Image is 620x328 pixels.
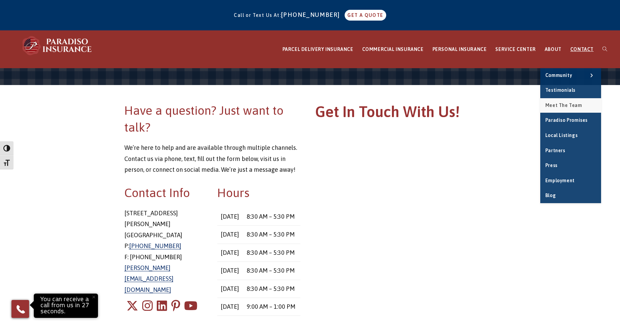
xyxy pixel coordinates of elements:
h2: Have a question? Just want to talk? [124,102,301,136]
a: Paradiso Promises [540,113,601,128]
h2: Hours [217,184,300,201]
span: Employment [545,178,575,183]
img: Paradiso Insurance [20,35,95,56]
p: We’re here to help and are available through multiple channels. Contact us via phone, text, fill ... [124,142,301,175]
td: [DATE] [217,280,243,298]
a: Local Listings [540,128,601,143]
h2: Contact Info [124,184,207,201]
a: CONTACT [566,31,598,68]
time: 8:30 AM – 5:30 PM [247,267,295,274]
a: Community [540,68,601,83]
a: Pinterest [171,295,180,317]
time: 8:30 AM – 5:30 PM [247,285,295,292]
span: Partners [545,148,565,153]
td: [DATE] [217,262,243,280]
a: [PHONE_NUMBER] [281,11,343,18]
span: Testimonials [545,87,575,93]
span: SERVICE CENTER [495,47,536,52]
span: CONTACT [570,47,594,52]
td: [DATE] [217,298,243,316]
a: ABOUT [540,31,566,68]
a: SERVICE CENTER [491,31,540,68]
time: 8:30 AM – 5:30 PM [247,231,295,238]
span: Paradiso Promises [545,117,588,123]
a: Youtube [184,295,197,317]
a: Blog [540,188,601,203]
a: [PERSON_NAME][EMAIL_ADDRESS][DOMAIN_NAME] [124,264,173,293]
span: Local Listings [545,133,577,138]
a: Instagram [142,295,153,317]
a: X [126,295,138,317]
span: Community [545,73,572,78]
span: Call or Text Us At: [234,12,281,18]
time: 8:30 AM – 5:30 PM [247,249,295,256]
td: [DATE] [217,244,243,262]
span: Meet the Team [545,103,582,108]
span: COMMERCIAL INSURANCE [362,47,424,52]
h1: Get In Touch With Us! [315,102,492,125]
td: [DATE] [217,226,243,244]
span: Blog [545,193,556,198]
a: PARCEL DELIVERY INSURANCE [278,31,358,68]
a: PERSONAL INSURANCE [428,31,491,68]
a: Testimonials [540,83,601,98]
time: 9:00 AM – 1:00 PM [247,303,295,310]
a: Partners [540,143,601,158]
a: LinkedIn [157,295,167,317]
span: Press [545,163,557,168]
a: GET A QUOTE [345,10,386,21]
a: [PHONE_NUMBER] [129,242,181,249]
span: ABOUT [545,47,562,52]
span: PERSONAL INSURANCE [432,47,487,52]
td: [DATE] [217,208,243,226]
a: COMMERCIAL INSURANCE [358,31,428,68]
a: Employment [540,173,601,188]
p: [STREET_ADDRESS] [PERSON_NAME][GEOGRAPHIC_DATA] P: F: [PHONE_NUMBER] [124,208,207,295]
time: 8:30 AM – 5:30 PM [247,213,295,220]
a: Press [540,158,601,173]
span: PARCEL DELIVERY INSURANCE [282,47,353,52]
a: Meet the Team [540,98,601,113]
